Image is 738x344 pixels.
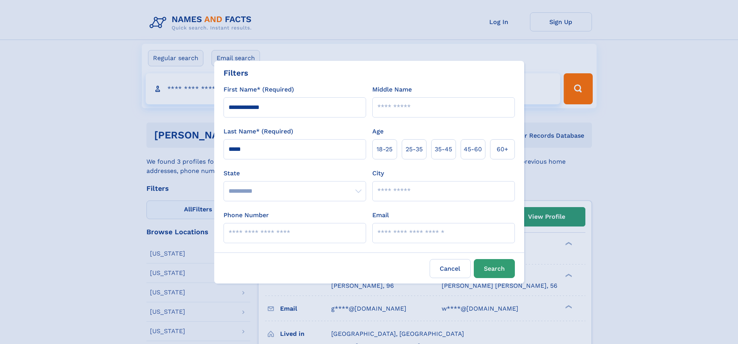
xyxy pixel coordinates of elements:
label: State [224,169,366,178]
div: Filters [224,67,248,79]
label: Phone Number [224,211,269,220]
label: Email [372,211,389,220]
span: 60+ [497,145,508,154]
label: Cancel [430,259,471,278]
button: Search [474,259,515,278]
label: Age [372,127,384,136]
label: City [372,169,384,178]
label: First Name* (Required) [224,85,294,94]
span: 18‑25 [377,145,392,154]
label: Middle Name [372,85,412,94]
span: 45‑60 [464,145,482,154]
span: 35‑45 [435,145,452,154]
label: Last Name* (Required) [224,127,293,136]
span: 25‑35 [406,145,423,154]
